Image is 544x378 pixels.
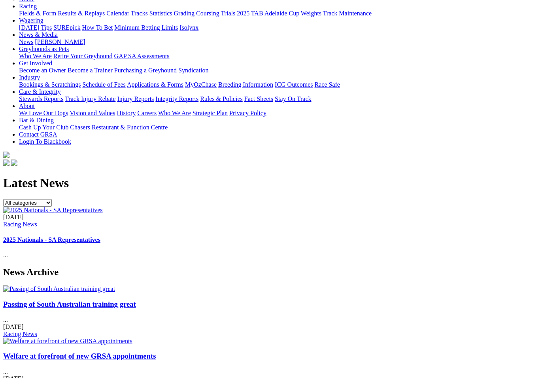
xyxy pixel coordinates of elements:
[323,10,372,17] a: Track Maintenance
[3,267,541,277] h2: News Archive
[19,67,66,74] a: Become an Owner
[19,67,541,74] div: Get Involved
[3,152,9,158] img: logo-grsa-white.png
[117,95,154,102] a: Injury Reports
[3,285,115,293] img: Passing of South Australian training great
[178,67,208,74] a: Syndication
[53,53,113,59] a: Retire Your Greyhound
[19,81,81,88] a: Bookings & Scratchings
[19,17,43,24] a: Wagering
[19,138,71,145] a: Login To Blackbook
[35,38,85,45] a: [PERSON_NAME]
[68,67,113,74] a: Become a Trainer
[19,31,58,38] a: News & Media
[70,110,115,116] a: Vision and Values
[174,10,195,17] a: Grading
[114,53,170,59] a: GAP SA Assessments
[19,74,40,81] a: Industry
[179,24,198,31] a: Isolynx
[314,81,340,88] a: Race Safe
[3,331,37,337] a: Racing News
[19,117,54,123] a: Bar & Dining
[19,53,541,60] div: Greyhounds as Pets
[3,323,24,330] span: [DATE]
[3,338,132,345] img: Welfare at forefront of new GRSA appointments
[3,221,37,228] a: Racing News
[19,88,61,95] a: Care & Integrity
[127,81,183,88] a: Applications & Forms
[19,38,541,46] div: News & Media
[114,67,177,74] a: Purchasing a Greyhound
[196,10,219,17] a: Coursing
[3,236,100,243] a: 2025 Nationals - SA Representatives
[158,110,191,116] a: Who We Are
[3,300,136,308] a: Passing of South Australian training great
[11,160,17,166] img: twitter.svg
[114,24,178,31] a: Minimum Betting Limits
[3,207,103,214] img: 2025 Nationals - SA Representatives
[137,110,157,116] a: Careers
[275,81,313,88] a: ICG Outcomes
[3,214,541,259] div: ...
[58,10,105,17] a: Results & Replays
[155,95,198,102] a: Integrity Reports
[19,53,52,59] a: Who We Are
[19,95,541,103] div: Care & Integrity
[237,10,299,17] a: 2025 TAB Adelaide Cup
[221,10,235,17] a: Trials
[244,95,273,102] a: Fact Sheets
[3,300,541,338] div: ...
[275,95,311,102] a: Stay On Track
[19,10,541,17] div: Racing
[19,60,52,66] a: Get Involved
[53,24,80,31] a: SUREpick
[200,95,243,102] a: Rules & Policies
[19,3,37,9] a: Racing
[19,95,63,102] a: Stewards Reports
[301,10,321,17] a: Weights
[3,352,156,360] a: Welfare at forefront of new GRSA appointments
[19,46,69,52] a: Greyhounds as Pets
[19,24,541,31] div: Wagering
[193,110,228,116] a: Strategic Plan
[3,176,541,190] h1: Latest News
[149,10,172,17] a: Statistics
[65,95,115,102] a: Track Injury Rebate
[117,110,136,116] a: History
[19,124,68,131] a: Cash Up Your Club
[19,81,541,88] div: Industry
[106,10,129,17] a: Calendar
[131,10,148,17] a: Tracks
[19,110,68,116] a: We Love Our Dogs
[19,124,541,131] div: Bar & Dining
[19,10,56,17] a: Fields & Form
[229,110,266,116] a: Privacy Policy
[82,81,125,88] a: Schedule of Fees
[19,131,57,138] a: Contact GRSA
[19,24,52,31] a: [DATE] Tips
[82,24,113,31] a: How To Bet
[185,81,217,88] a: MyOzChase
[70,124,168,131] a: Chasers Restaurant & Function Centre
[19,103,35,109] a: About
[19,38,33,45] a: News
[19,110,541,117] div: About
[3,160,9,166] img: facebook.svg
[218,81,273,88] a: Breeding Information
[3,214,24,220] span: [DATE]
